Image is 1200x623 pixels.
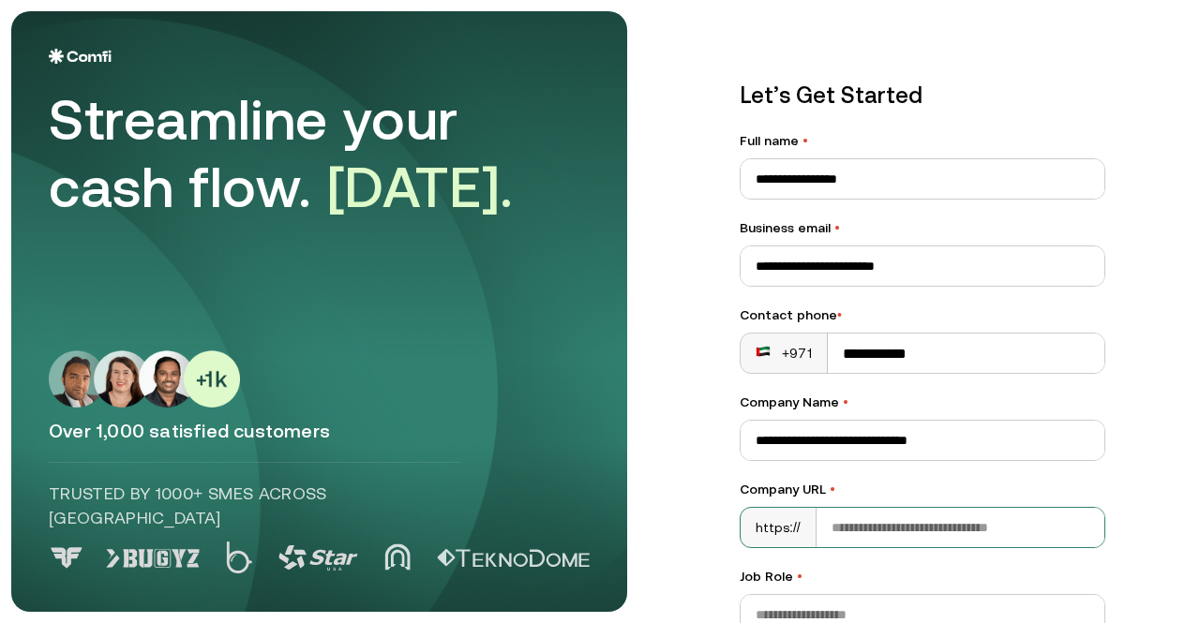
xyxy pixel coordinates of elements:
[741,508,817,547] div: https://
[437,549,590,568] img: Logo 5
[106,549,200,568] img: Logo 1
[740,131,1105,151] label: Full name
[49,482,460,530] p: Trusted by 1000+ SMEs across [GEOGRAPHIC_DATA]
[49,49,112,64] img: Logo
[797,569,802,584] span: •
[756,344,812,363] div: +971
[49,419,590,443] p: Over 1,000 satisfied customers
[384,543,411,571] img: Logo 4
[49,86,574,221] div: Streamline your cash flow.
[834,220,840,235] span: •
[226,541,252,573] img: Logo 2
[830,482,835,497] span: •
[278,545,358,571] img: Logo 3
[843,394,848,409] span: •
[837,307,842,322] span: •
[740,218,1105,238] label: Business email
[740,480,1105,499] label: Company URL
[740,79,1105,112] p: Let’s Get Started
[802,133,808,148] span: •
[1136,559,1181,604] iframe: Intercom live chat
[327,155,514,219] span: [DATE].
[740,393,1105,412] label: Company Name
[740,567,1105,586] label: Job Role
[740,305,1105,325] div: Contact phone
[49,547,84,569] img: Logo 0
